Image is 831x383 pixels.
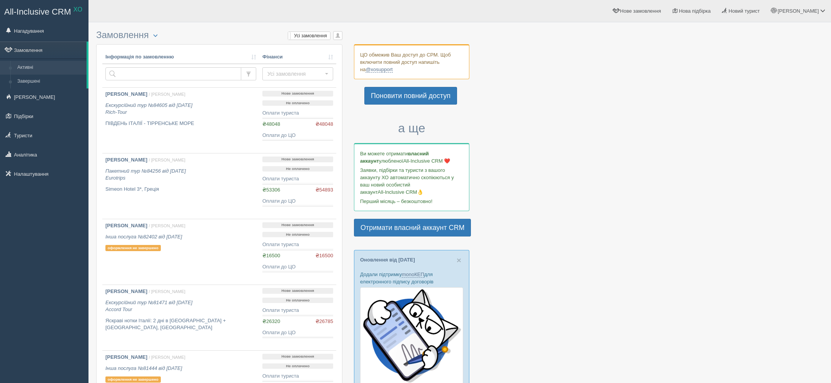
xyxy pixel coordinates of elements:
[364,87,457,105] a: Поновити повний доступ
[262,329,333,336] div: Оплати до ЦО
[402,271,424,278] a: monoКЕП
[262,53,333,61] a: Фінанси
[378,189,424,195] span: All-Inclusive CRM👌
[315,187,333,194] span: ₴54893
[262,354,333,360] p: Нове замовлення
[262,373,333,380] div: Оплати туриста
[262,67,333,80] button: Усі замовлення
[105,168,186,181] i: Пакетний тур №84256 від [DATE] Eurotrips
[360,271,463,285] p: Додали підтримку для електронного підпису договорів
[262,121,280,127] span: ₴48048
[778,8,819,14] span: [PERSON_NAME]
[105,186,256,193] p: Simeon Hotel 3*, Греція
[262,110,333,117] div: Оплати туриста
[105,245,161,251] p: оформлення не завершено
[262,298,333,303] p: Не оплачено
[262,100,333,106] p: Не оплачено
[262,253,280,258] span: ₴16500
[105,67,241,80] input: Пошук за номером замовлення, ПІБ або паспортом туриста
[262,222,333,228] p: Нове замовлення
[262,166,333,172] p: Не оплачено
[105,300,192,313] i: Екскурсійний тур №81471 від [DATE] Accord Tour
[360,257,415,263] a: Оновлення від [DATE]
[262,175,333,183] div: Оплати туриста
[365,67,392,73] a: @xosupport
[105,223,147,228] b: [PERSON_NAME]
[262,232,333,238] p: Не оплачено
[105,102,192,115] i: Екскурсійний тур №84605 від [DATE] Rich-Tour
[354,122,469,135] h3: а ще
[105,365,182,371] i: Інша послуга №81444 від [DATE]
[315,252,333,260] span: ₴16500
[14,75,87,88] a: Завершені
[262,263,333,271] div: Оплати до ЦО
[262,132,333,139] div: Оплати до ЦО
[262,318,280,324] span: ₴26320
[262,363,333,369] p: Не оплачено
[149,158,185,162] span: / [PERSON_NAME]
[729,8,760,14] span: Новий турист
[0,0,88,22] a: All-Inclusive CRM XO
[149,355,185,360] span: / [PERSON_NAME]
[105,53,256,61] a: Інформація по замовленню
[102,88,259,153] a: [PERSON_NAME] / [PERSON_NAME] Екскурсійний тур №84605 від [DATE]Rich-Tour ПІВДЕНЬ ІТАЛІЇ - ТІРРЕН...
[267,70,323,78] span: Усі замовлення
[354,219,471,236] a: Отримати власний аккаунт CRM
[102,219,259,285] a: [PERSON_NAME] / [PERSON_NAME] Інша послуга №82402 від [DATE] оформлення не завершено
[288,32,330,40] label: Усі замовлення
[457,256,461,264] button: Close
[262,241,333,248] div: Оплати туриста
[620,8,661,14] span: Нове замовлення
[105,91,147,97] b: [PERSON_NAME]
[360,150,463,165] p: Ви можете отримати улюбленої
[105,288,147,294] b: [PERSON_NAME]
[262,157,333,162] p: Нове замовлення
[262,307,333,314] div: Оплати туриста
[262,288,333,294] p: Нове замовлення
[262,187,280,193] span: ₴53306
[105,376,161,383] p: оформлення не завершено
[457,256,461,265] span: ×
[102,153,259,219] a: [PERSON_NAME] / [PERSON_NAME] Пакетний тур №84256 від [DATE]Eurotrips Simeon Hotel 3*, Греція
[105,157,147,163] b: [PERSON_NAME]
[149,92,185,97] span: / [PERSON_NAME]
[149,289,185,294] span: / [PERSON_NAME]
[14,61,87,75] a: Активні
[105,354,147,360] b: [PERSON_NAME]
[360,198,463,205] p: Перший місяць – безкоштовно!
[403,158,450,164] span: All-Inclusive CRM ❤️
[360,167,463,196] p: Заявки, підбірки та туристи з вашого аккаунту ХО автоматично скопіюються у ваш новий особистий ак...
[360,151,429,164] b: власний аккаунт
[679,8,711,14] span: Нова підбірка
[149,223,185,228] span: / [PERSON_NAME]
[315,318,333,325] span: ₴26785
[105,317,256,331] p: Яскраві нотки Італії: 2 дні в [GEOGRAPHIC_DATA] + [GEOGRAPHIC_DATA], [GEOGRAPHIC_DATA]
[262,91,333,97] p: Нове замовлення
[73,6,82,13] sup: XO
[102,285,259,350] a: [PERSON_NAME] / [PERSON_NAME] Екскурсійний тур №81471 від [DATE]Accord Tour Яскраві нотки Італії:...
[354,44,469,79] div: ЦО обмежив Ваш доступ до СРМ. Щоб включити повний доступ напишіть на
[105,234,182,240] i: Інша послуга №82402 від [DATE]
[105,120,256,127] p: ПІВДЕНЬ ІТАЛІЇ - ТІРРЕНСЬКЕ МОРЕ
[262,198,333,205] div: Оплати до ЦО
[4,7,71,17] span: All-Inclusive CRM
[315,121,333,128] span: ₴48048
[96,30,342,40] h3: Замовлення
